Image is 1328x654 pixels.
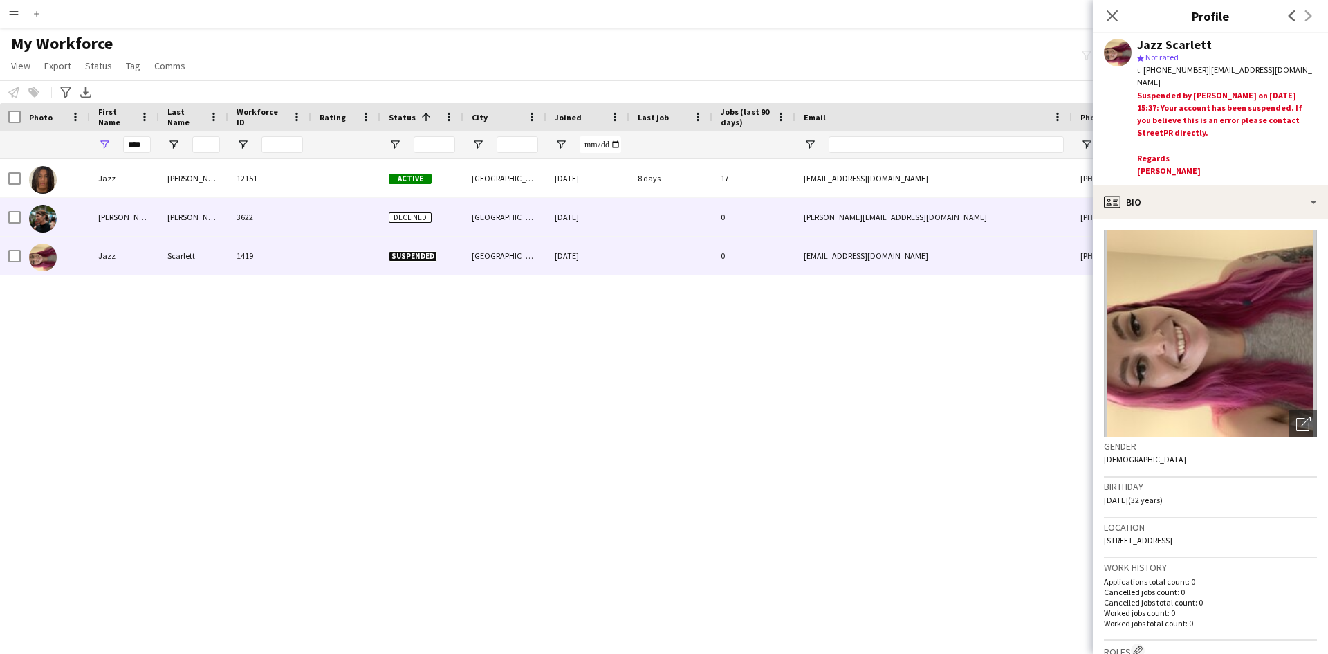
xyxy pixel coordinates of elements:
[1145,52,1179,62] span: Not rated
[463,198,546,236] div: [GEOGRAPHIC_DATA]
[29,112,53,122] span: Photo
[555,138,567,151] button: Open Filter Menu
[795,159,1072,197] div: [EMAIL_ADDRESS][DOMAIN_NAME]
[11,33,113,54] span: My Workforce
[1072,237,1249,275] div: [PHONE_NUMBER]
[154,60,185,72] span: Comms
[712,198,795,236] div: 0
[228,198,311,236] div: 3622
[159,159,228,197] div: [PERSON_NAME]
[237,107,286,127] span: Workforce ID
[1104,618,1317,628] p: Worked jobs total count: 0
[1104,608,1317,618] p: Worked jobs count: 0
[149,57,191,75] a: Comms
[1093,7,1328,25] h3: Profile
[80,57,118,75] a: Status
[29,166,57,194] img: Jazz Harper
[29,244,57,271] img: Jazz Scarlett
[1137,64,1312,87] span: | [EMAIL_ADDRESS][DOMAIN_NAME]
[228,237,311,275] div: 1419
[712,159,795,197] div: 17
[580,136,621,153] input: Joined Filter Input
[414,136,455,153] input: Status Filter Input
[44,60,71,72] span: Export
[29,205,57,233] img: Joanna (Jazz) Lester-George
[555,112,582,122] span: Joined
[389,138,401,151] button: Open Filter Menu
[389,112,416,122] span: Status
[167,107,203,127] span: Last Name
[1104,561,1317,574] h3: Work history
[712,237,795,275] div: 0
[85,60,112,72] span: Status
[1104,587,1317,597] p: Cancelled jobs count: 0
[1104,440,1317,453] h3: Gender
[123,136,151,153] input: First Name Filter Input
[463,159,546,197] div: [GEOGRAPHIC_DATA]
[1104,480,1317,493] h3: Birthday
[126,60,140,72] span: Tag
[629,159,712,197] div: 8 days
[1104,230,1317,437] img: Crew avatar or photo
[638,112,669,122] span: Last job
[1289,410,1317,437] div: Open photos pop-in
[389,212,432,223] span: Declined
[1137,89,1317,180] div: Suspended by [PERSON_NAME] on [DATE] 15:37: Your account has been suspended. If you believe this ...
[1137,64,1209,75] span: t. [PHONE_NUMBER]
[320,112,346,122] span: Rating
[472,112,488,122] span: City
[261,136,303,153] input: Workforce ID Filter Input
[389,174,432,184] span: Active
[120,57,146,75] a: Tag
[1080,112,1105,122] span: Phone
[795,198,1072,236] div: [PERSON_NAME][EMAIL_ADDRESS][DOMAIN_NAME]
[1104,521,1317,534] h3: Location
[98,138,111,151] button: Open Filter Menu
[57,84,74,100] app-action-btn: Advanced filters
[1104,454,1186,464] span: [DEMOGRAPHIC_DATA]
[546,159,629,197] div: [DATE]
[1072,198,1249,236] div: [PHONE_NUMBER]
[463,237,546,275] div: [GEOGRAPHIC_DATA]
[98,107,134,127] span: First Name
[1104,576,1317,587] p: Applications total count: 0
[795,237,1072,275] div: [EMAIL_ADDRESS][DOMAIN_NAME]
[721,107,771,127] span: Jobs (last 90 days)
[237,138,249,151] button: Open Filter Menu
[6,57,36,75] a: View
[77,84,94,100] app-action-btn: Export XLSX
[1137,39,1212,51] div: Jazz Scarlett
[829,136,1064,153] input: Email Filter Input
[159,237,228,275] div: Scarlett
[228,159,311,197] div: 12151
[90,237,159,275] div: Jazz
[546,237,629,275] div: [DATE]
[90,159,159,197] div: Jazz
[1104,535,1172,545] span: [STREET_ADDRESS]
[1072,159,1249,197] div: [PHONE_NUMBER]
[804,138,816,151] button: Open Filter Menu
[1104,597,1317,608] p: Cancelled jobs total count: 0
[472,138,484,151] button: Open Filter Menu
[804,112,826,122] span: Email
[39,57,77,75] a: Export
[11,60,30,72] span: View
[546,198,629,236] div: [DATE]
[1093,185,1328,219] div: Bio
[1104,495,1163,505] span: [DATE] (32 years)
[389,251,437,262] span: Suspended
[497,136,538,153] input: City Filter Input
[167,138,180,151] button: Open Filter Menu
[192,136,220,153] input: Last Name Filter Input
[1080,138,1093,151] button: Open Filter Menu
[159,198,228,236] div: [PERSON_NAME]
[90,198,159,236] div: [PERSON_NAME] (Jazz)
